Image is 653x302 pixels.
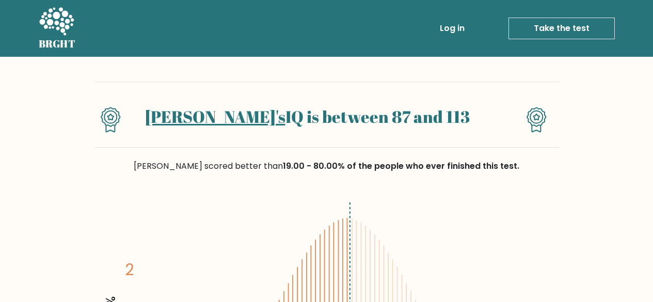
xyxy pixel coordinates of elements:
tspan: 2 [125,260,134,281]
div: [PERSON_NAME] scored better than [94,160,559,172]
a: [PERSON_NAME]'s [145,105,285,128]
a: Take the test [508,18,615,39]
a: BRGHT [39,4,76,53]
a: Log in [436,18,469,39]
h5: BRGHT [39,38,76,50]
span: 19.00 - 80.00% of the people who ever finished this test. [283,160,519,172]
h1: IQ is between 87 and 113 [139,107,475,126]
